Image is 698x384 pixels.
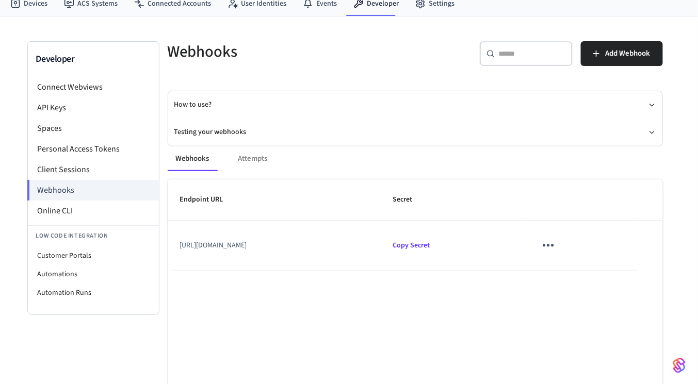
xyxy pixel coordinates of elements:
button: Testing your webhooks [174,119,656,146]
td: [URL][DOMAIN_NAME] [168,221,381,270]
span: Copied! [393,240,430,251]
li: Automation Runs [28,283,159,302]
button: Webhooks [168,146,218,171]
button: How to use? [174,91,656,119]
h3: Developer [36,52,151,66]
li: Low Code Integration [28,225,159,246]
li: Client Sessions [28,159,159,180]
li: Webhooks [27,180,159,201]
li: Online CLI [28,201,159,221]
img: SeamLogoGradient.69752ec5.svg [673,357,686,374]
h5: Webhooks [168,41,409,62]
table: sticky table [168,179,663,271]
li: Automations [28,265,159,283]
span: Secret [393,192,426,208]
li: Personal Access Tokens [28,139,159,159]
button: Add Webhook [581,41,663,66]
li: API Keys [28,97,159,118]
span: Endpoint URL [180,192,237,208]
li: Spaces [28,118,159,139]
span: Add Webhook [606,47,651,60]
div: ant example [168,146,663,171]
li: Connect Webviews [28,77,159,97]
li: Customer Portals [28,246,159,265]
